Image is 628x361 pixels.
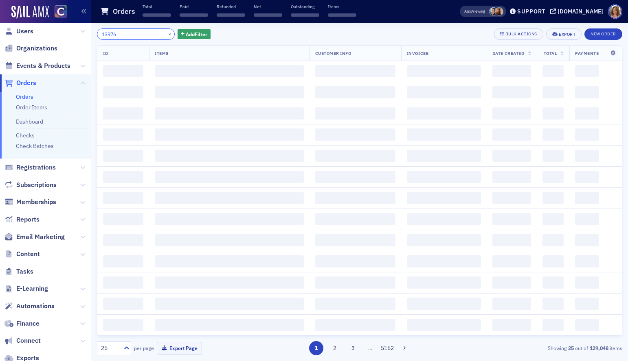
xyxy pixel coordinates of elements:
span: ‌ [492,65,531,77]
button: 3 [346,341,360,355]
a: Content [4,250,40,259]
span: Pamela Galey-Coleman [489,7,498,16]
input: Search… [97,28,175,40]
span: ‌ [315,150,395,162]
span: ‌ [492,276,531,289]
span: ‌ [315,234,395,246]
button: 5162 [380,341,395,355]
a: View Homepage [49,5,67,19]
span: ‌ [103,128,143,141]
span: ‌ [542,298,564,310]
span: ‌ [103,213,143,225]
span: ‌ [315,171,395,183]
span: ‌ [155,65,304,77]
a: Email Marketing [4,233,65,241]
span: ‌ [492,234,531,246]
span: Viewing [464,9,485,14]
button: New Order [584,28,622,40]
span: ‌ [492,150,531,162]
span: ‌ [155,86,304,98]
img: SailAMX [11,6,49,19]
span: Memberships [16,198,56,207]
span: ‌ [492,128,531,141]
p: Total [143,4,171,9]
span: ‌ [103,86,143,98]
img: SailAMX [55,5,67,18]
span: ‌ [315,255,395,267]
span: ‌ [103,319,143,331]
span: ‌ [492,298,531,310]
a: Registrations [4,163,56,172]
div: Also [464,9,472,14]
span: ‌ [407,234,481,246]
a: New Order [584,30,622,37]
a: Check Batches [16,142,54,150]
span: ‌ [542,171,564,183]
span: … [365,344,376,352]
span: Connect [16,336,41,345]
span: ‌ [575,234,599,246]
span: Organizations [16,44,57,53]
a: Checks [16,132,35,139]
span: Events & Products [16,61,70,70]
span: ‌ [542,107,564,120]
span: Subscriptions [16,180,57,189]
span: ‌ [155,171,304,183]
a: Order Items [16,104,47,111]
span: Orders [16,78,36,87]
div: [DOMAIN_NAME] [558,8,603,15]
span: ‌ [103,150,143,162]
span: ‌ [315,86,395,98]
span: ‌ [492,86,531,98]
span: ‌ [103,234,143,246]
span: ‌ [155,234,304,246]
span: Total [544,50,557,56]
span: ID [103,50,108,56]
span: ‌ [155,255,304,267]
span: ‌ [575,276,599,289]
span: Automations [16,302,55,311]
a: Subscriptions [4,180,57,189]
span: ‌ [315,107,395,120]
span: ‌ [155,107,304,120]
span: ‌ [103,107,143,120]
span: E-Learning [16,284,48,293]
span: ‌ [542,255,564,267]
span: ‌ [103,171,143,183]
a: Orders [16,93,33,100]
div: Bulk Actions [505,32,537,36]
span: ‌ [542,234,564,246]
span: ‌ [407,86,481,98]
span: ‌ [407,213,481,225]
a: Memberships [4,198,56,207]
strong: 25 [567,344,575,352]
p: Outstanding [291,4,319,9]
span: ‌ [407,192,481,204]
span: ‌ [575,213,599,225]
span: ‌ [492,107,531,120]
a: Events & Products [4,61,70,70]
button: Export [546,28,582,40]
a: Automations [4,302,55,311]
span: ‌ [407,298,481,310]
div: Showing out of items [453,344,622,352]
span: ‌ [542,192,564,204]
span: ‌ [254,13,282,17]
span: ‌ [155,128,304,141]
span: ‌ [575,86,599,98]
span: ‌ [328,13,356,17]
a: E-Learning [4,284,48,293]
button: 1 [309,341,323,355]
span: ‌ [575,150,599,162]
span: ‌ [542,150,564,162]
span: ‌ [575,128,599,141]
button: × [166,30,173,37]
span: ‌ [155,213,304,225]
span: ‌ [155,276,304,289]
span: ‌ [407,319,481,331]
span: ‌ [542,276,564,289]
span: ‌ [542,65,564,77]
span: Registrations [16,163,56,172]
span: ‌ [180,13,208,17]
